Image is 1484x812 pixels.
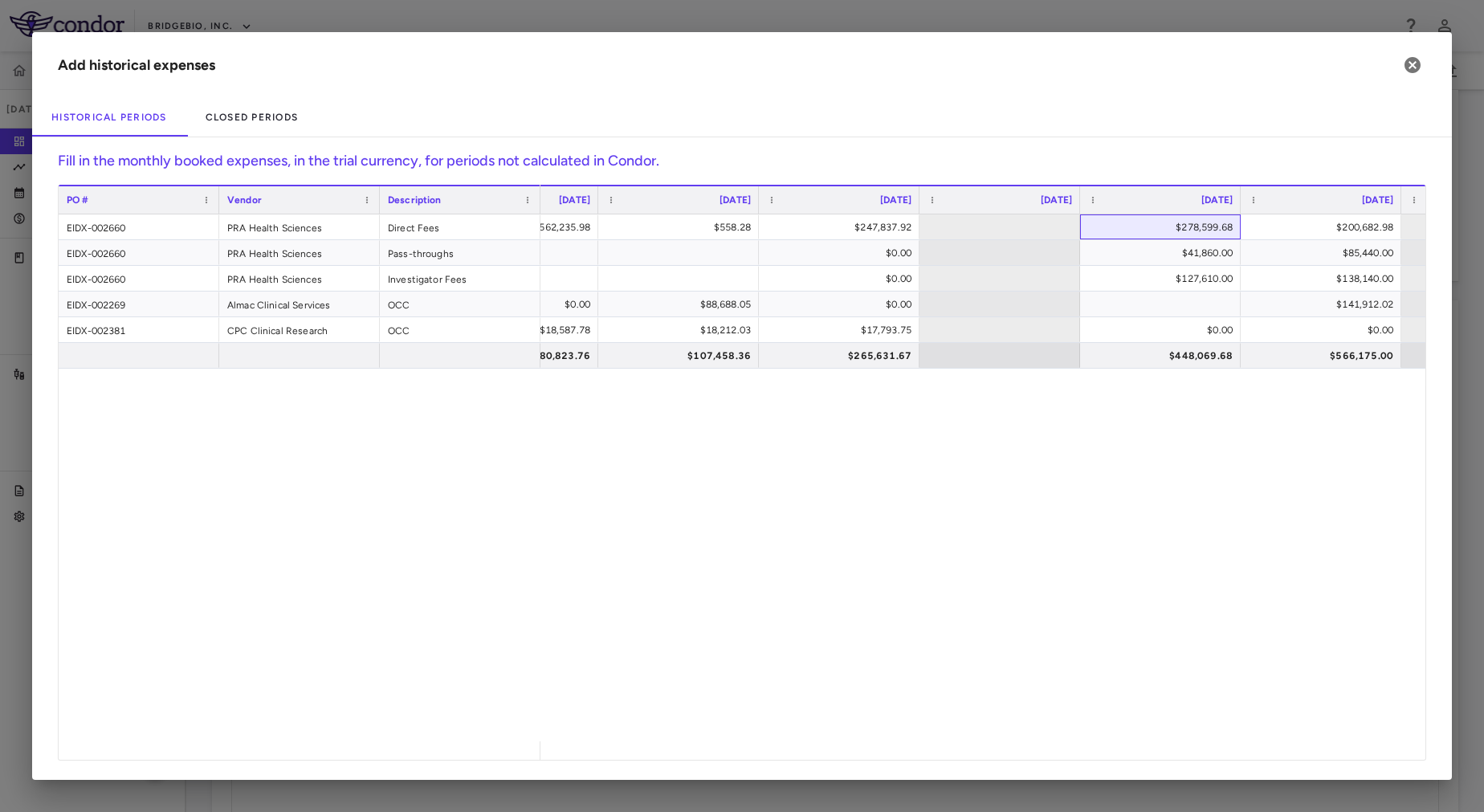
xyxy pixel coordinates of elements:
div: $448,069.68 [1095,343,1233,369]
div: $0.00 [773,292,911,317]
span: [DATE] [880,194,911,206]
div: CPC Clinical Research [219,317,380,342]
div: OCC [380,292,540,316]
div: $566,175.00 [1255,343,1393,369]
div: PRA Health Sciences [219,240,380,265]
div: $200,682.98 [1255,214,1393,240]
span: [DATE] [559,194,590,206]
div: $127,610.00 [1095,266,1233,292]
span: [DATE] [1201,194,1233,206]
div: $85,440.00 [1255,240,1393,266]
div: Investigator Fees [380,266,540,291]
div: EIDX-002660 [59,214,219,239]
h6: Fill in the monthly booked expenses, in the trial currency, for periods not calculated in Condor. [58,150,1426,185]
div: $0.00 [1255,317,1393,343]
div: $41,860.00 [1095,240,1233,266]
button: Historical Periods [32,98,186,137]
div: $88,688.05 [613,292,751,317]
div: $141,912.02 [1255,292,1393,317]
div: EIDX-002381 [59,317,219,342]
div: $265,631.67 [773,343,911,369]
span: Description [388,194,442,206]
div: OCC [380,317,540,342]
div: $558.28 [613,214,751,240]
div: PRA Health Sciences [219,266,380,291]
div: EIDX-002660 [59,240,219,265]
span: PO # [67,194,89,206]
div: EIDX-002660 [59,266,219,291]
div: Pass-throughs [380,240,540,265]
button: Closed Periods [186,98,318,137]
span: [DATE] [720,194,751,206]
div: $17,793.75 [773,317,911,343]
div: $278,599.68 [1095,214,1233,240]
div: $0.00 [773,240,911,266]
div: $0.00 [773,266,911,292]
div: $0.00 [1095,317,1233,343]
div: $18,212.03 [613,317,751,343]
div: PRA Health Sciences [219,214,380,239]
span: [DATE] [1041,194,1072,206]
span: [DATE] [1362,194,1393,206]
div: $247,837.92 [773,214,911,240]
div: Direct Fees [380,214,540,239]
div: Add historical expenses [58,55,215,76]
span: Vendor [227,194,262,206]
div: EIDX-002269 [59,292,219,316]
div: $107,458.36 [613,343,751,369]
div: $138,140.00 [1255,266,1393,292]
div: Almac Clinical Services [219,292,380,316]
